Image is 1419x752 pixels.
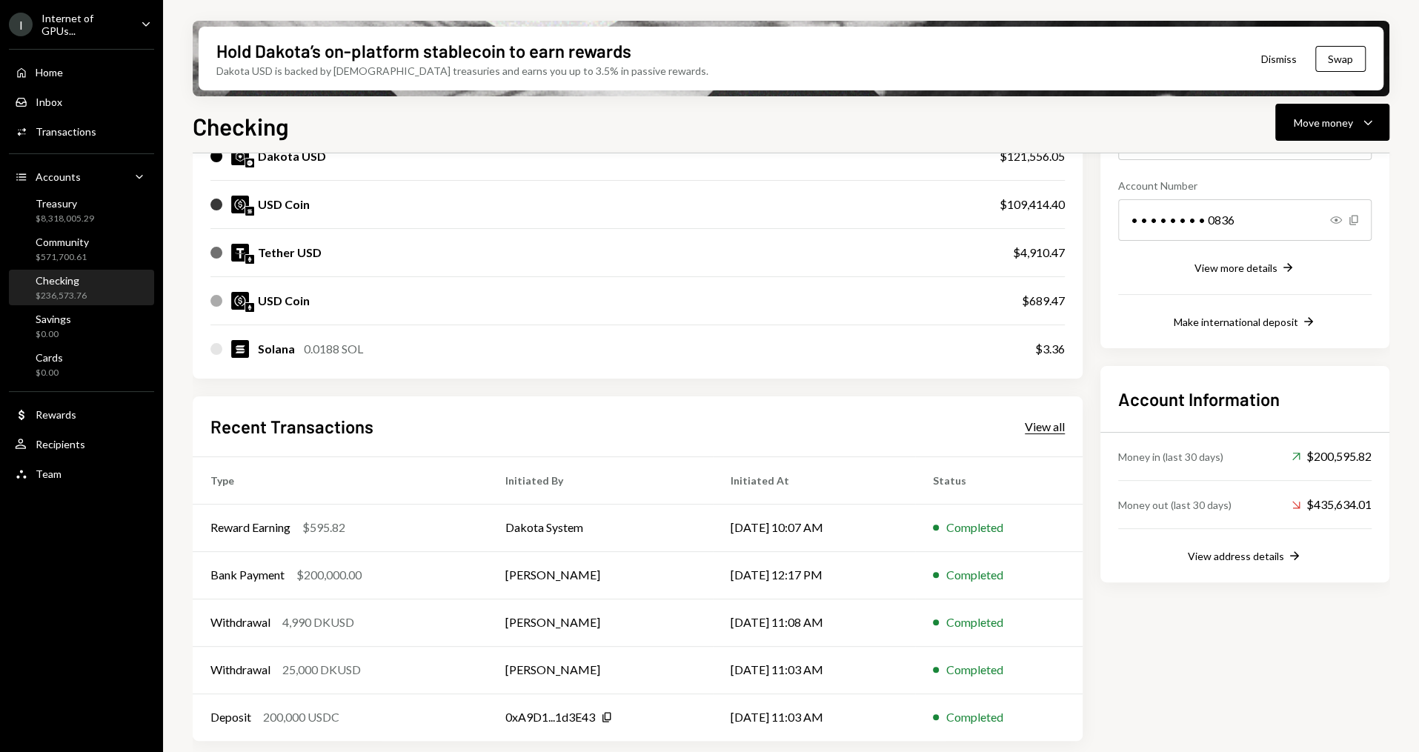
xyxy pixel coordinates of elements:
div: View address details [1188,550,1284,562]
div: Community [36,236,89,248]
div: 25,000 DKUSD [282,661,361,679]
h2: Account Information [1118,387,1372,411]
div: Team [36,467,62,480]
div: Dakota USD [258,147,326,165]
div: Home [36,66,63,79]
div: $435,634.01 [1292,496,1372,513]
div: $109,414.40 [1000,196,1065,213]
div: Bank Payment [210,566,285,584]
div: $595.82 [302,519,345,536]
img: USDC [231,292,249,310]
div: 4,990 DKUSD [282,613,354,631]
img: USDT [231,244,249,262]
div: $571,700.61 [36,251,89,264]
div: USD Coin [258,292,310,310]
div: Inbox [36,96,62,108]
img: ethereum-mainnet [245,255,254,264]
a: Recipients [9,430,154,457]
div: Move money [1294,115,1353,130]
button: Swap [1315,46,1366,72]
a: Accounts [9,163,154,190]
img: SOL [231,340,249,358]
td: [DATE] 12:17 PM [713,551,915,599]
div: $3.36 [1035,340,1065,358]
a: Inbox [9,88,154,115]
div: Make international deposit [1174,316,1298,328]
img: ethereum-mainnet [245,303,254,312]
div: $121,556.05 [1000,147,1065,165]
button: Move money [1275,104,1389,141]
div: Withdrawal [210,661,270,679]
div: I [9,13,33,36]
a: Treasury$8,318,005.29 [9,193,154,228]
div: Checking [36,274,87,287]
div: Cards [36,351,63,364]
div: Tether USD [258,244,322,262]
div: Savings [36,313,71,325]
div: $8,318,005.29 [36,213,94,225]
div: $236,573.76 [36,290,87,302]
div: Money out (last 30 days) [1118,497,1232,513]
a: Home [9,59,154,85]
th: Initiated At [713,456,915,504]
button: View more details [1194,260,1295,276]
button: Make international deposit [1174,314,1316,330]
a: Community$571,700.61 [9,231,154,267]
div: Completed [946,613,1003,631]
div: Treasury [36,197,94,210]
div: 0xA9D1...1d3E43 [505,708,595,726]
img: USDC [231,196,249,213]
div: Recipients [36,438,85,450]
a: Rewards [9,401,154,427]
div: $200,595.82 [1292,447,1372,465]
div: Completed [946,708,1003,726]
div: Accounts [36,170,81,183]
td: [DATE] 11:03 AM [713,693,915,741]
td: Dakota System [488,504,714,551]
div: $200,000.00 [296,566,362,584]
div: Reward Earning [210,519,290,536]
div: Deposit [210,708,251,726]
button: View address details [1188,548,1302,565]
img: base-mainnet [245,159,254,167]
h2: Recent Transactions [210,414,373,439]
div: Solana [258,340,295,358]
th: Initiated By [488,456,714,504]
button: Dismiss [1243,41,1315,76]
div: Account Number [1118,178,1372,193]
div: $0.00 [36,328,71,341]
div: $0.00 [36,367,63,379]
div: View more details [1194,262,1277,274]
td: [PERSON_NAME] [488,646,714,693]
img: DKUSD [231,147,249,165]
a: Cards$0.00 [9,347,154,382]
div: Money in (last 30 days) [1118,449,1223,465]
a: View all [1025,418,1065,434]
a: Checking$236,573.76 [9,270,154,305]
td: [DATE] 10:07 AM [713,504,915,551]
div: Withdrawal [210,613,270,631]
div: Completed [946,566,1003,584]
div: 200,000 USDC [263,708,339,726]
div: Dakota USD is backed by [DEMOGRAPHIC_DATA] treasuries and earns you up to 3.5% in passive rewards. [216,63,708,79]
td: [PERSON_NAME] [488,599,714,646]
a: Savings$0.00 [9,308,154,344]
div: • • • • • • • • 0836 [1118,199,1372,241]
td: [DATE] 11:08 AM [713,599,915,646]
div: Internet of GPUs... [41,12,129,37]
div: Transactions [36,125,96,138]
td: [DATE] 11:03 AM [713,646,915,693]
div: View all [1025,419,1065,434]
th: Status [915,456,1083,504]
h1: Checking [193,111,289,141]
div: 0.0188 SOL [304,340,363,358]
div: Completed [946,661,1003,679]
div: Completed [946,519,1003,536]
div: Rewards [36,408,76,421]
div: $4,910.47 [1013,244,1065,262]
a: Team [9,460,154,487]
a: Transactions [9,118,154,144]
div: USD Coin [258,196,310,213]
td: [PERSON_NAME] [488,551,714,599]
div: Hold Dakota’s on-platform stablecoin to earn rewards [216,39,631,63]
